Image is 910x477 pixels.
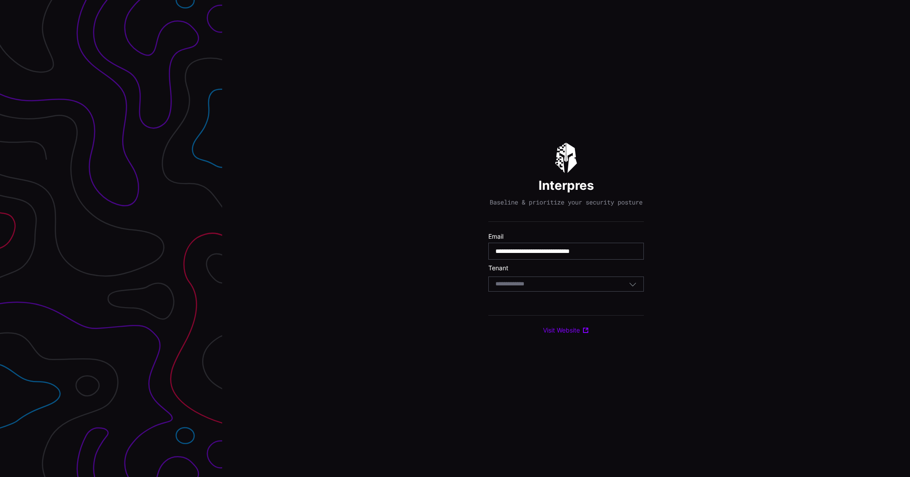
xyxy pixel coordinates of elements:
[543,326,589,334] a: Visit Website
[539,177,594,193] h1: Interpres
[488,232,644,241] label: Email
[490,198,643,206] p: Baseline & prioritize your security posture
[488,264,644,272] label: Tenant
[629,280,637,288] button: Toggle options menu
